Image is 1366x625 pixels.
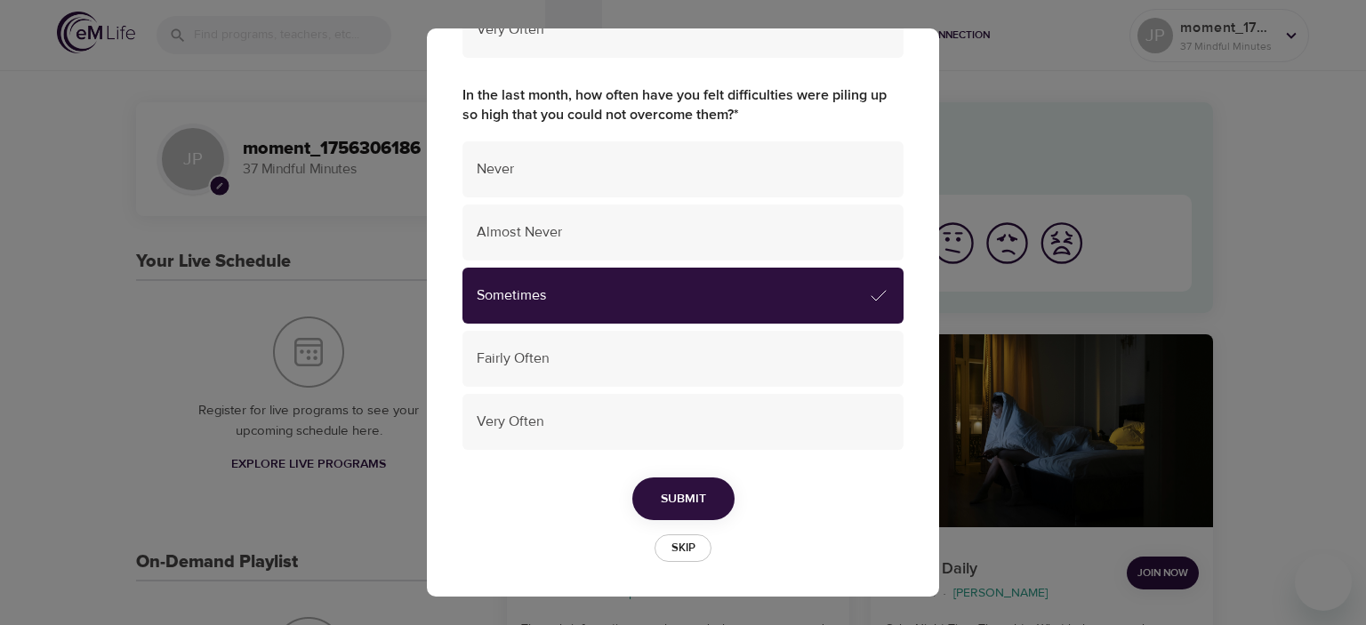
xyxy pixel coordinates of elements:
button: Submit [632,477,735,521]
button: Skip [655,534,711,562]
span: Very Often [477,20,889,40]
span: Very Often [477,412,889,432]
span: Submit [661,488,706,510]
label: In the last month, how often have you felt difficulties were piling up so high that you could not... [462,85,904,126]
span: Skip [663,538,703,558]
span: Never [477,159,889,180]
span: Fairly Often [477,349,889,369]
span: Sometimes [477,285,868,306]
span: Almost Never [477,222,889,243]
